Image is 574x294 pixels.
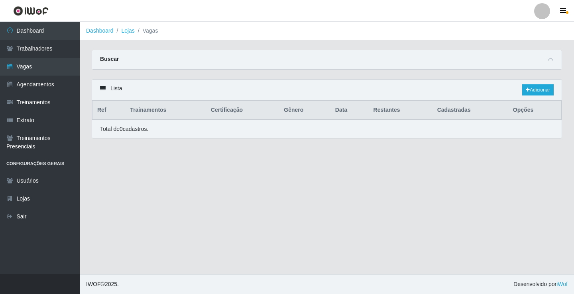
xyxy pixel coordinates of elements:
[279,101,330,120] th: Gênero
[330,101,369,120] th: Data
[86,27,114,34] a: Dashboard
[86,280,119,288] span: © 2025 .
[80,22,574,40] nav: breadcrumb
[121,27,134,34] a: Lojas
[508,101,562,120] th: Opções
[13,6,49,16] img: CoreUI Logo
[92,80,562,101] div: Lista
[86,281,101,287] span: IWOF
[125,101,206,120] th: Trainamentos
[100,56,119,62] strong: Buscar
[432,101,508,120] th: Cadastradas
[522,84,554,95] a: Adicionar
[369,101,432,120] th: Restantes
[92,101,126,120] th: Ref
[556,281,568,287] a: iWof
[135,27,158,35] li: Vagas
[206,101,279,120] th: Certificação
[513,280,568,288] span: Desenvolvido por
[100,125,148,133] p: Total de 0 cadastros.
